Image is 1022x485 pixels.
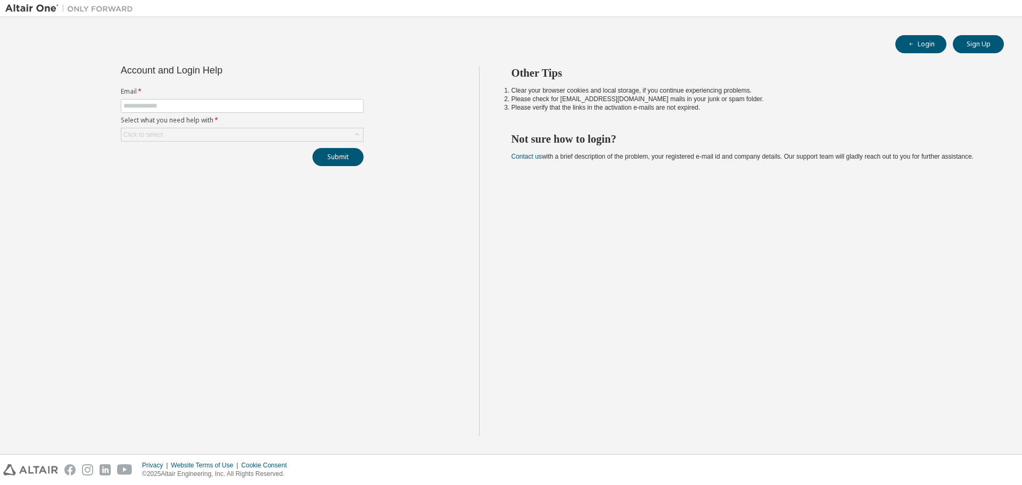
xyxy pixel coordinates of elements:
img: facebook.svg [64,464,76,475]
div: Click to select [123,130,163,139]
li: Clear your browser cookies and local storage, if you continue experiencing problems. [512,86,985,95]
img: youtube.svg [117,464,133,475]
button: Submit [312,148,364,166]
div: Account and Login Help [121,66,315,75]
li: Please check for [EMAIL_ADDRESS][DOMAIN_NAME] mails in your junk or spam folder. [512,95,985,103]
p: © 2025 Altair Engineering, Inc. All Rights Reserved. [142,470,293,479]
div: Privacy [142,461,171,470]
li: Please verify that the links in the activation e-mails are not expired. [512,103,985,112]
label: Select what you need help with [121,116,364,125]
div: Cookie Consent [241,461,293,470]
img: Altair One [5,3,138,14]
a: Contact us [512,153,542,160]
button: Sign Up [953,35,1004,53]
span: with a brief description of the problem, your registered e-mail id and company details. Our suppo... [512,153,974,160]
label: Email [121,87,364,96]
img: altair_logo.svg [3,464,58,475]
img: linkedin.svg [100,464,111,475]
img: instagram.svg [82,464,93,475]
h2: Other Tips [512,66,985,80]
div: Website Terms of Use [171,461,241,470]
h2: Not sure how to login? [512,132,985,146]
div: Click to select [121,128,363,141]
button: Login [895,35,946,53]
